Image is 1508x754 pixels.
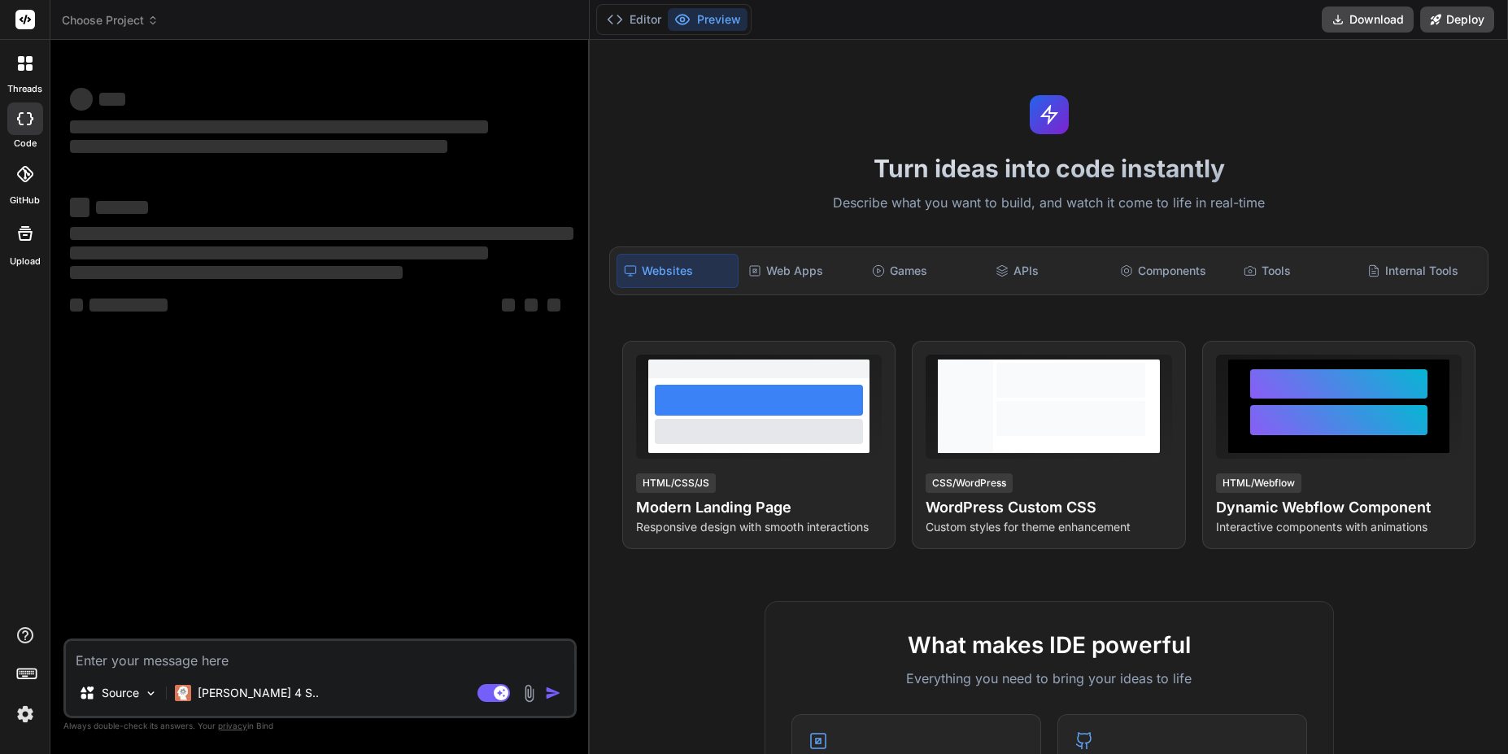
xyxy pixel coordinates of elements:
div: HTML/CSS/JS [636,473,716,493]
div: HTML/Webflow [1216,473,1301,493]
p: Interactive components with animations [1216,519,1462,535]
button: Deploy [1420,7,1494,33]
span: View Prompt [805,355,875,371]
div: Tools [1237,254,1358,288]
label: Upload [10,255,41,268]
div: Web Apps [742,254,862,288]
button: Download [1322,7,1414,33]
span: ‌ [70,246,488,259]
p: Always double-check its answers. Your in Bind [63,718,577,734]
span: ‌ [70,140,447,153]
div: Websites [617,254,739,288]
span: ‌ [70,88,93,111]
div: Internal Tools [1361,254,1481,288]
label: code [14,137,37,150]
p: [PERSON_NAME] 4 S.. [198,685,319,701]
span: ‌ [96,201,148,214]
span: Choose Project [62,12,159,28]
span: privacy [218,721,247,730]
img: icon [545,685,561,701]
span: ‌ [99,93,125,106]
div: APIs [989,254,1109,288]
h4: WordPress Custom CSS [926,496,1171,519]
h2: What makes IDE powerful [791,628,1307,662]
h4: Modern Landing Page [636,496,882,519]
span: ‌ [70,299,83,312]
img: attachment [520,684,538,703]
span: ‌ [70,227,573,240]
div: Components [1114,254,1234,288]
span: ‌ [525,299,538,312]
span: ‌ [89,299,168,312]
label: GitHub [10,194,40,207]
span: View Prompt [1385,355,1455,371]
span: ‌ [502,299,515,312]
div: Games [865,254,986,288]
span: View Prompt [1096,355,1166,371]
span: ‌ [547,299,560,312]
button: Editor [600,8,668,31]
p: Everything you need to bring your ideas to life [791,669,1307,688]
span: ‌ [70,198,89,217]
img: settings [11,700,39,728]
label: threads [7,82,42,96]
p: Source [102,685,139,701]
div: CSS/WordPress [926,473,1013,493]
p: Responsive design with smooth interactions [636,519,882,535]
img: Claude 4 Sonnet [175,685,191,701]
img: Pick Models [144,686,158,700]
span: ‌ [70,120,488,133]
span: ‌ [70,266,403,279]
button: Preview [668,8,747,31]
p: Custom styles for theme enhancement [926,519,1171,535]
h1: Turn ideas into code instantly [599,154,1498,183]
h4: Dynamic Webflow Component [1216,496,1462,519]
p: Describe what you want to build, and watch it come to life in real-time [599,193,1498,214]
